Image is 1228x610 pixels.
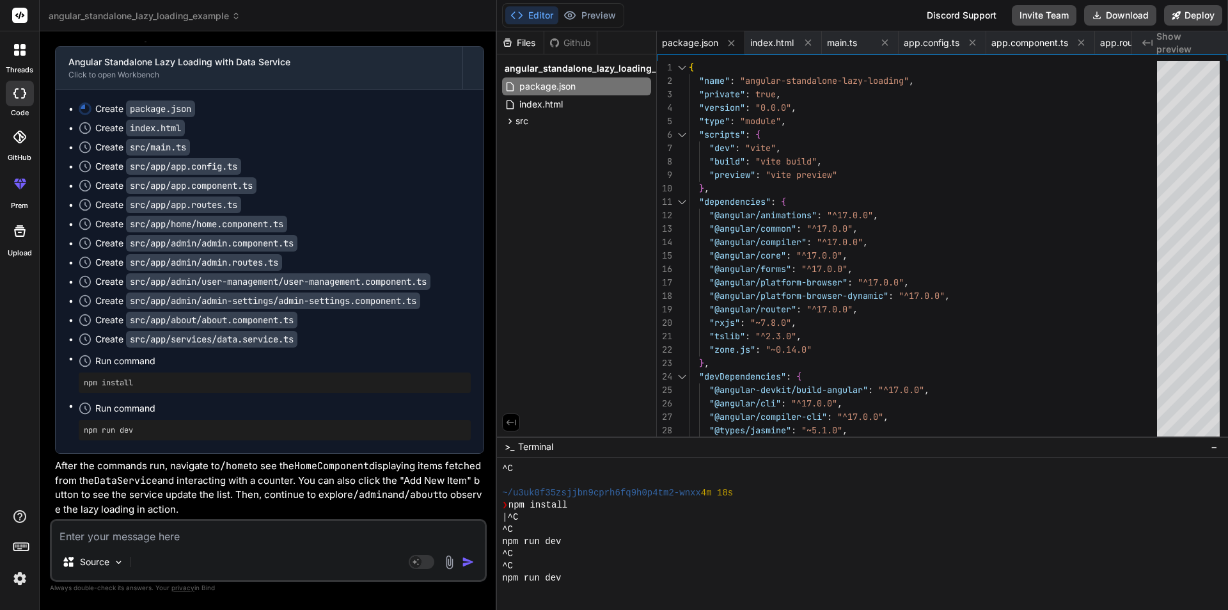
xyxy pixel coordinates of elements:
span: , [842,424,847,436]
span: , [853,303,858,315]
span: : [755,169,760,181]
label: Upload [8,248,32,259]
code: src/app/about/about.component.ts [126,312,297,328]
span: "build" [709,156,745,167]
span: : [791,263,796,275]
div: 1 [657,61,672,74]
div: 14 [657,236,672,249]
div: 3 [657,88,672,101]
div: Create [95,333,297,346]
span: "vite build" [755,156,817,167]
span: { [781,196,786,207]
span: "@types/jasmine" [709,424,791,436]
span: angular_standalone_lazy_loading_example [505,62,693,75]
span: "^17.0.0" [791,397,837,409]
div: 17 [657,276,672,289]
span: , [945,290,950,301]
span: : [730,75,735,86]
div: 20 [657,316,672,330]
span: index.html [750,36,794,49]
span: "vite preview" [766,169,837,181]
button: Deploy [1164,5,1222,26]
label: threads [6,65,33,76]
span: "^17.0.0" [837,411,883,422]
div: 18 [657,289,672,303]
span: } [699,182,704,194]
p: Always double-check its answers. Your in Bind [50,582,487,594]
div: 24 [657,370,672,383]
span: "scripts" [699,129,745,140]
span: : [847,277,853,288]
div: 7 [657,141,672,155]
code: DataService [94,474,157,487]
span: "dev" [709,142,735,154]
div: 26 [657,397,672,410]
code: /admin [353,488,388,501]
div: Discord Support [919,5,1004,26]
span: , [873,209,878,221]
span: "devDependencies" [699,371,786,382]
span: , [863,236,868,248]
div: 9 [657,168,672,182]
span: : [817,209,822,221]
div: 28 [657,424,672,437]
img: Pick Models [113,557,124,568]
span: "angular-standalone-lazy-loading" [740,75,909,86]
span: "~5.1.0" [801,424,842,436]
label: prem [11,200,28,211]
div: 12 [657,209,672,222]
div: Click to collapse the range. [673,370,690,383]
div: Angular Standalone Lazy Loading with Data Service [68,56,450,68]
span: , [776,88,781,100]
span: >_ [505,440,514,453]
div: 13 [657,222,672,236]
span: { [796,371,801,382]
div: 27 [657,410,672,424]
code: /home [220,460,249,472]
img: icon [462,556,475,568]
code: src/app/admin/admin-settings/admin-settings.component.ts [126,293,420,309]
span: , [842,250,847,261]
div: 19 [657,303,672,316]
div: 16 [657,262,672,276]
span: , [796,330,801,342]
div: 21 [657,330,672,343]
span: package.json [662,36,718,49]
span: : [791,424,796,436]
span: npm install [508,499,567,511]
span: : [868,384,873,396]
button: Download [1084,5,1156,26]
span: "module" [740,115,781,127]
span: : [796,303,801,315]
span: , [847,263,853,275]
div: 5 [657,115,672,128]
div: Files [497,36,544,49]
span: : [796,223,801,234]
span: "^17.0.0" [807,303,853,315]
span: , [853,223,858,234]
div: Create [95,102,195,115]
span: , [791,102,796,113]
span: "preview" [709,169,755,181]
span: "private" [699,88,745,100]
div: 15 [657,249,672,262]
span: ^C [502,548,513,560]
div: Create [95,275,430,288]
span: : [771,196,776,207]
span: { [755,129,760,140]
span: , [909,75,914,86]
span: angular_standalone_lazy_loading_example [49,10,240,22]
code: src/app/app.config.ts [126,158,241,175]
span: main.ts [827,36,857,49]
span: "@angular/router" [709,303,796,315]
div: Create [95,256,282,269]
span: "^17.0.0" [858,277,904,288]
span: "@angular-devkit/build-angular" [709,384,868,396]
p: Source [80,556,109,568]
span: Show preview [1156,30,1218,56]
label: GitHub [8,152,31,163]
span: "^17.0.0" [878,384,924,396]
span: "name" [699,75,730,86]
span: "~7.8.0" [750,317,791,328]
div: Click to collapse the range. [673,128,690,141]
